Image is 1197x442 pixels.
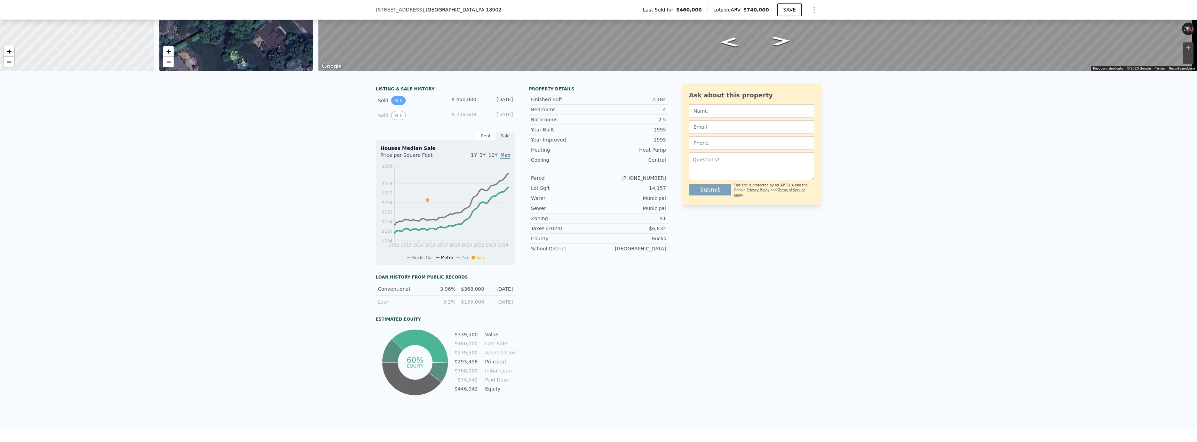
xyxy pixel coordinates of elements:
[166,47,171,56] span: +
[376,86,515,93] div: LISTING & SALE HISTORY
[1127,66,1151,70] span: © 2025 Google
[382,239,393,243] tspan: $104
[643,6,676,13] span: Last Sold for
[378,96,440,105] div: Sold
[1155,66,1165,70] a: Terms (opens in new tab)
[531,235,598,242] div: County
[496,131,515,140] div: Sale
[382,219,393,224] tspan: $154
[689,120,814,134] input: Email
[378,298,427,305] div: Loan
[382,164,393,169] tspan: $299
[391,111,406,120] button: View historical data
[484,385,515,393] td: Equity
[424,6,501,13] span: , [GEOGRAPHIC_DATA]
[454,385,478,393] td: $446,042
[425,243,436,248] tspan: 2016
[531,205,598,212] div: Sewer
[1191,23,1195,35] button: Rotate clockwise
[531,215,598,222] div: Zoning
[441,255,453,260] span: Metro
[1182,23,1195,35] button: Reset the view
[437,243,448,248] tspan: 2017
[382,229,393,234] tspan: $129
[531,96,598,103] div: Finished Sqft
[479,152,485,158] span: 3Y
[531,146,598,153] div: Heating
[166,57,171,66] span: −
[474,243,484,248] tspan: 2022
[382,191,393,195] tspan: $229
[531,116,598,123] div: Bathrooms
[500,152,510,159] span: Max
[764,34,799,48] path: Go Northwest, Deep Creek Way
[477,7,501,13] span: , PA 18902
[676,6,702,13] span: $460,000
[391,96,406,105] button: View historical data
[531,225,598,232] div: Taxes (2024)
[531,156,598,163] div: Cooling
[486,243,497,248] tspan: 2023
[689,90,814,100] div: Ask about this property
[598,215,666,222] div: R1
[7,57,11,66] span: −
[689,136,814,150] input: Phone
[407,363,423,368] tspan: equity
[807,3,821,17] button: Show Options
[598,175,666,182] div: [PHONE_NUMBER]
[382,210,393,215] tspan: $179
[1182,23,1186,35] button: Rotate counterclockwise
[4,57,14,67] a: Zoom out
[743,7,769,13] span: $740,000
[1183,42,1194,53] button: Zoom in
[376,6,424,13] span: [STREET_ADDRESS]
[163,57,174,67] a: Zoom out
[320,62,343,71] img: Google
[389,243,400,248] tspan: 2012
[460,298,484,305] div: $155,000
[598,146,666,153] div: Heat Pump
[376,316,515,322] div: Estimated Equity
[412,255,433,260] span: Bucks Co.
[461,255,468,260] span: Zip
[454,367,478,375] td: $368,000
[482,111,513,120] div: [DATE]
[531,175,598,182] div: Parcel
[598,126,666,133] div: 1995
[598,225,666,232] div: $6,832
[484,376,515,384] td: Paid Down
[778,188,805,192] a: Terms of Service
[598,136,666,143] div: 1995
[598,235,666,242] div: Bucks
[454,331,478,338] td: $739,500
[484,340,515,347] td: Last Sale
[452,97,476,102] span: $ 460,000
[460,286,484,292] div: $368,000
[777,3,802,16] button: SAVE
[320,62,343,71] a: Open this area in Google Maps (opens a new window)
[712,35,746,49] path: Go Southeast, Deep Creek Way
[498,243,508,248] tspan: 2024
[471,152,477,158] span: 1Y
[689,104,814,118] input: Name
[489,286,513,292] div: [DATE]
[380,152,445,163] div: Price per Square Foot
[476,255,485,260] span: Sale
[531,245,598,252] div: School District
[598,106,666,113] div: 4
[401,243,412,248] tspan: 2013
[431,298,455,305] div: 9.2%
[529,86,668,92] div: Property details
[747,188,769,192] a: Privacy Policy
[598,245,666,252] div: [GEOGRAPHIC_DATA]
[382,181,393,186] tspan: $254
[454,349,478,356] td: $279,500
[531,126,598,133] div: Year Built
[598,195,666,202] div: Municipal
[713,6,743,13] span: Lotside ARV
[476,131,496,140] div: Rent
[734,183,814,198] div: This site is protected by reCAPTCHA and the Google and apply.
[378,111,440,120] div: Sold
[598,96,666,103] div: 2,184
[7,47,11,56] span: +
